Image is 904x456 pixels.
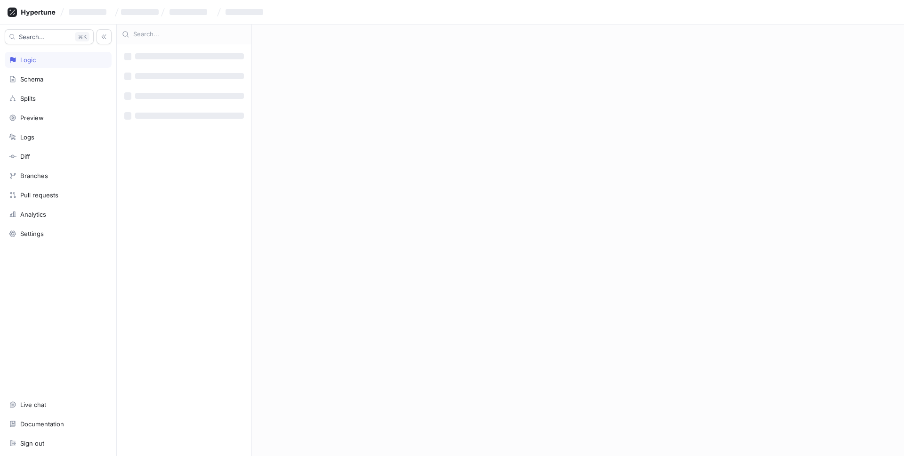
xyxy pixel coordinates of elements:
span: ‌ [169,9,207,15]
button: ‌ [222,4,271,20]
div: Branches [20,172,48,179]
span: ‌ [135,53,244,59]
div: Logs [20,133,34,141]
span: ‌ [121,9,159,15]
div: Pull requests [20,191,58,199]
span: Search... [19,34,45,40]
div: Analytics [20,211,46,218]
span: ‌ [124,53,131,60]
a: Documentation [5,416,112,432]
div: Documentation [20,420,64,428]
span: ‌ [135,93,244,99]
span: ‌ [226,9,263,15]
div: Sign out [20,440,44,447]
div: Preview [20,114,44,122]
button: Search...K [5,29,94,44]
input: Search... [133,30,246,39]
span: ‌ [124,73,131,80]
div: Schema [20,75,43,83]
button: ‌ [65,4,114,20]
div: Settings [20,230,44,237]
span: ‌ [69,9,106,15]
div: Live chat [20,401,46,408]
span: ‌ [135,73,244,79]
button: ‌ [166,4,215,20]
span: ‌ [124,92,131,100]
div: Logic [20,56,36,64]
span: ‌ [135,113,244,119]
div: Splits [20,95,36,102]
div: Diff [20,153,30,160]
div: K [75,32,89,41]
span: ‌ [124,112,131,120]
